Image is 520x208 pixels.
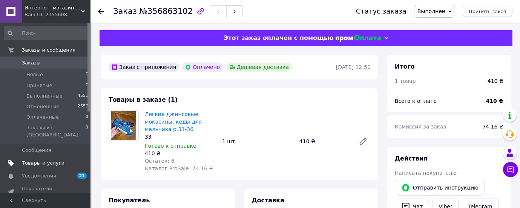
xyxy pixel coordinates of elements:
span: Отмененные [26,103,59,110]
div: Дешевая доставка [226,63,292,72]
a: Редактировать [356,134,371,149]
div: 33 [145,133,216,141]
span: 4551 [78,93,88,99]
span: 1 товар [395,78,416,84]
span: Каталог ProSale: 74.16 ₴ [145,165,213,171]
span: Итого [395,63,415,70]
a: Легкие джинсовые мокасины, кеды для мальчика р.31-36 [145,111,202,132]
span: Оплаченные [26,114,59,121]
span: №356863102 [139,7,193,16]
span: Действия [395,155,428,162]
span: Заказы [22,60,40,66]
span: Комиссия за заказ [395,124,446,130]
span: 0 [86,82,88,89]
span: Принятые [26,82,52,89]
span: Готово к отправке [145,143,196,149]
div: Вернуться назад [98,8,104,15]
div: Ваш ID: 2355608 [25,11,91,18]
span: Выполненные [26,93,63,99]
img: Легкие джинсовые мокасины, кеды для мальчика р.31-36 [111,111,137,140]
img: evopay logo [336,35,381,42]
time: [DATE] 12:50 [336,64,371,70]
span: Остаток: 6 [145,158,175,164]
span: Сообщения [22,147,51,154]
button: Принять заказ [463,6,512,17]
span: 0 [86,114,88,121]
button: Чат с покупателем [503,162,518,177]
div: Заказ с приложения [109,63,179,72]
span: Выполнен [417,8,445,14]
span: 21 [77,173,87,179]
div: 410 ₴ [296,136,353,147]
span: 74.16 ₴ [483,124,503,130]
span: Заказ [113,7,137,16]
button: Отправить инструкцию [395,180,485,196]
span: 2559 [78,103,88,110]
b: 410 ₴ [486,98,503,104]
span: Уведомления [22,173,56,179]
input: Поиск [4,26,89,40]
span: Заказы из [GEOGRAPHIC_DATA] [26,124,86,138]
span: Интернет- магазин "TopMir" качественная детская обувь для всех [25,5,81,11]
span: Покупатель [109,197,150,204]
span: Заказы и сообщения [22,47,75,54]
span: Всего к оплате [395,98,437,104]
div: 410 ₴ [145,150,216,157]
span: Показатели работы компании [22,185,70,199]
span: Новые [26,71,43,78]
span: 0 [86,124,88,138]
span: Принять заказ [469,9,506,14]
span: 0 [86,71,88,78]
span: Товары в заказе (1) [109,96,178,103]
div: Статус заказа [356,8,406,15]
div: 1 шт. [219,136,296,147]
span: Этот заказ оплачен с помощью [224,34,333,41]
span: Доставка [252,197,285,204]
span: Написать покупателю [395,170,457,176]
span: Товары и услуги [22,160,64,167]
div: Оплачено [182,63,223,72]
div: 410 ₴ [488,77,503,85]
